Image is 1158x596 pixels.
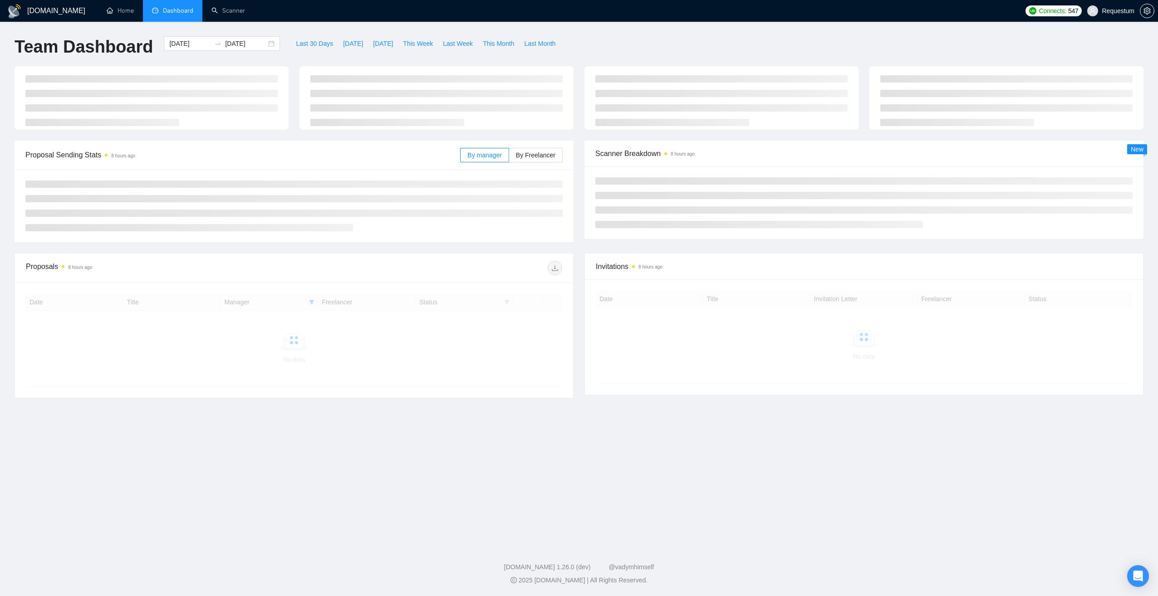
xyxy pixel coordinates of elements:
span: Scanner Breakdown [595,148,1133,159]
span: dashboard [152,7,158,14]
span: By manager [467,151,501,159]
span: user [1089,8,1096,14]
div: Open Intercom Messenger [1127,565,1149,587]
button: This Month [478,36,519,51]
span: Last 30 Days [296,39,333,49]
img: logo [7,4,22,19]
span: Invitations [596,261,1132,272]
a: homeHome [107,7,134,15]
a: setting [1140,7,1154,15]
button: [DATE] [368,36,398,51]
span: This Week [403,39,433,49]
button: Last Week [438,36,478,51]
div: Proposals [26,261,294,275]
span: copyright [510,577,517,583]
span: Last Month [524,39,555,49]
span: This Month [483,39,514,49]
span: New [1131,146,1143,153]
div: 2025 [DOMAIN_NAME] | All Rights Reserved. [7,576,1151,585]
time: 8 hours ago [638,264,662,269]
button: This Week [398,36,438,51]
span: [DATE] [373,39,393,49]
button: [DATE] [338,36,368,51]
input: End date [225,39,266,49]
span: setting [1140,7,1154,15]
span: Dashboard [163,7,193,15]
span: Proposal Sending Stats [25,149,460,161]
span: Connects: [1039,6,1066,16]
h1: Team Dashboard [15,36,153,58]
span: [DATE] [343,39,363,49]
button: Last Month [519,36,560,51]
a: [DOMAIN_NAME] 1.26.0 (dev) [504,563,591,571]
span: By Freelancer [516,151,555,159]
time: 8 hours ago [671,151,695,156]
a: @vadymhimself [608,563,654,571]
span: swap-right [214,40,221,47]
input: Start date [169,39,211,49]
button: Last 30 Days [291,36,338,51]
time: 8 hours ago [68,265,92,270]
span: Last Week [443,39,473,49]
time: 8 hours ago [111,153,135,158]
button: setting [1140,4,1154,18]
a: searchScanner [211,7,245,15]
img: upwork-logo.png [1029,7,1036,15]
span: 547 [1068,6,1078,16]
span: to [214,40,221,47]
